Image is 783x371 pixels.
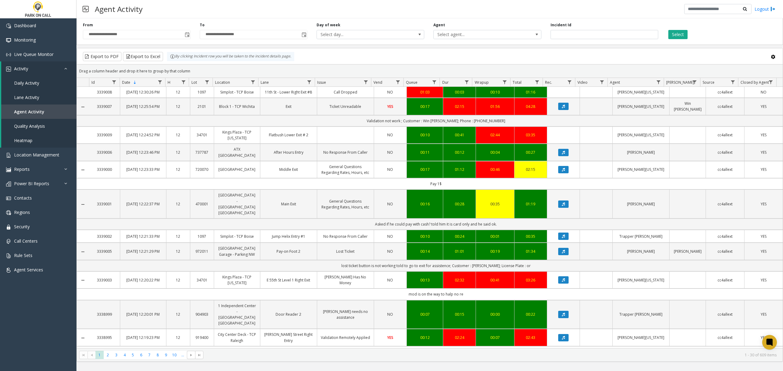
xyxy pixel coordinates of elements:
span: NO [387,167,393,172]
img: 'icon' [6,67,11,72]
a: 01:12 [447,167,472,172]
a: Kings Plaza - TCP [US_STATE] [218,129,256,141]
div: 00:17 [410,104,439,109]
a: 00:41 [480,277,510,283]
a: Kings Plaza - TCP [US_STATE] [218,274,256,286]
a: 00:27 [518,149,543,155]
a: 12 [170,201,186,207]
a: 972011 [194,248,210,254]
a: 1097 [194,233,210,239]
div: 00:35 [480,201,510,207]
span: Toggle popup [184,30,190,39]
a: 02:32 [447,277,472,283]
label: From [83,22,93,28]
span: NO [387,90,393,95]
label: Incident Id [551,22,571,28]
a: 01:16 [518,89,543,95]
span: YES [761,167,766,172]
a: Id Filter Menu [110,78,118,86]
a: [PERSON_NAME][US_STATE] [616,132,666,138]
a: [PERSON_NAME] needs no assistance [321,309,370,320]
button: Select [668,30,688,39]
span: Lane Activity [14,94,39,100]
a: 00:17 [410,167,439,172]
span: YES [761,150,766,155]
div: 00:03 [447,89,472,95]
a: 00:24 [447,233,472,239]
a: 12 [170,104,186,109]
span: Live Queue Monitor [14,51,54,57]
a: NO [378,167,403,172]
a: Wrapup Filter Menu [501,78,509,86]
span: NO [387,132,393,138]
span: NO [387,312,393,317]
img: 'icon' [6,38,11,43]
a: Date Filter Menu [156,78,164,86]
a: Activity [1,61,76,76]
a: Block 1 - TCP Wichita [218,104,256,109]
a: Issue Filter Menu [362,78,370,86]
a: Video Filter Menu [598,78,606,86]
a: Door Reader 2 [264,311,313,317]
a: [DATE] 12:20:01 PM [124,311,162,317]
a: cc4allext [710,89,740,95]
a: ATX [GEOGRAPHIC_DATA] [218,146,256,158]
span: Rule Sets [14,252,32,258]
span: NO [761,90,766,95]
span: Daily Activity [14,80,39,86]
span: Location Management [14,152,59,158]
a: 3339009 [93,132,116,138]
div: 00:28 [447,201,472,207]
a: Vend Filter Menu [394,78,402,86]
a: 12 [170,248,186,254]
a: 737787 [194,149,210,155]
a: No Response From Caller [321,233,370,239]
span: YES [761,104,766,109]
a: [PERSON_NAME][US_STATE] [616,277,666,283]
a: YES [748,104,779,109]
a: cc4allext [710,277,740,283]
a: 3339000 [93,167,116,172]
div: 01:34 [518,248,543,254]
span: NO [387,249,393,254]
a: 03:26 [518,277,543,283]
a: After Hours Entry [264,149,313,155]
a: [DATE] 12:22:37 PM [124,201,162,207]
a: [GEOGRAPHIC_DATA] Garage - Parking NW [218,245,256,257]
a: 12 [170,149,186,155]
a: Agent Filter Menu [654,78,662,86]
a: 00:04 [480,149,510,155]
span: Contacts [14,195,32,201]
a: Jump Helix Entry #1 [264,233,313,239]
a: 3339007 [93,104,116,109]
a: [PERSON_NAME] [616,248,666,254]
span: Activity [14,66,28,72]
span: YES [761,132,766,138]
a: [GEOGRAPHIC_DATA] [218,167,256,172]
div: 01:56 [480,104,510,109]
a: 3339001 [93,201,116,207]
a: 02:15 [518,167,543,172]
div: 00:13 [410,277,439,283]
a: 12 [170,277,186,283]
a: 02:15 [447,104,472,109]
td: lost ticket button is not working told to go to exit for assistence; Customer : [PERSON_NAME]; Li... [89,260,783,271]
a: General Questions Regarding Rates, Hours, etc [321,198,370,210]
a: cc4allext [710,167,740,172]
a: [DATE] 12:21:29 PM [124,248,162,254]
span: NO [387,150,393,155]
a: No Response From Caller [321,149,370,155]
a: cc4allext [710,233,740,239]
a: 00:10 [410,233,439,239]
a: 02:44 [480,132,510,138]
img: pageIcon [83,2,89,17]
a: 3339003 [93,277,116,283]
a: YES [748,167,779,172]
a: Location Filter Menu [249,78,257,86]
div: 00:14 [410,248,439,254]
a: [DATE] 12:23:33 PM [124,167,162,172]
